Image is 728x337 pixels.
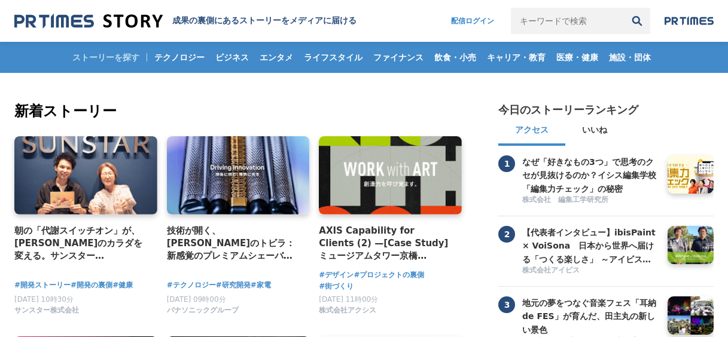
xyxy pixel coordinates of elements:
[522,155,659,195] h3: なぜ「好きなもの3つ」で思考のクセが見抜けるのか？イシス編集学校「編集力チェック」の秘密
[522,265,659,277] a: 株式会社アイビス
[14,13,163,29] img: 成果の裏側にあるストーリーをメディアに届ける
[14,309,79,317] a: サンスター株式会社
[211,42,254,73] a: ビジネス
[498,226,515,243] span: 2
[522,226,659,266] h3: 【代表者インタビュー】ibisPaint × VoiSona 日本から世界へ届ける「つくる楽しさ」 ～アイビスがテクノスピーチと挑戦する、新しい創作文化の形成～
[604,42,656,73] a: 施設・団体
[14,295,74,304] span: [DATE] 10時30分
[255,42,298,73] a: エンタメ
[167,280,216,291] a: #テクノロジー
[522,265,580,275] span: 株式会社アイビス
[522,226,659,264] a: 【代表者インタビュー】ibisPaint × VoiSona 日本から世界へ届ける「つくる楽しさ」 ～アイビスがテクノスピーチと挑戦する、新しい創作文化の形成～
[665,16,714,26] img: prtimes
[14,13,357,29] a: 成果の裏側にあるストーリーをメディアに届ける 成果の裏側にあるストーリーをメディアに届ける
[430,42,481,73] a: 飲食・小売
[482,52,550,63] span: キャリア・教育
[430,52,481,63] span: 飲食・小売
[211,52,254,63] span: ビジネス
[14,305,79,315] span: サンスター株式会社
[167,309,239,317] a: パナソニックグループ
[498,155,515,172] span: 1
[319,309,376,317] a: 株式会社アクシス
[319,224,452,263] a: AXIS Capability for Clients (2) —[Case Study] ミュージアムタワー京橋 「WORK with ART」
[150,52,209,63] span: テクノロジー
[14,224,148,263] a: 朝の「代謝スイッチオン」が、[PERSON_NAME]のカラダを変える。サンスター「[GEOGRAPHIC_DATA]」から生まれた、新しい健康飲料の開発舞台裏
[14,100,464,122] h2: 新着ストーリー
[354,269,424,281] a: #プロジェクトの裏側
[368,42,428,73] a: ファイナンス
[319,269,354,281] a: #デザイン
[150,42,209,73] a: テクノロジー
[498,296,515,313] span: 3
[604,52,656,63] span: 施設・団体
[522,296,659,336] h3: 地元の夢をつなぐ音楽フェス「耳納 de FES」が育んだ、田主丸の新しい景色
[482,42,550,73] a: キャリア・教育
[522,155,659,194] a: なぜ「好きなもの3つ」で思考のクセが見抜けるのか？イシス編集学校「編集力チェック」の秘密
[319,295,378,304] span: [DATE] 11時00分
[216,280,251,291] a: #研究開発
[368,52,428,63] span: ファイナンス
[167,305,239,315] span: パナソニックグループ
[14,280,71,291] a: #開発ストーリー
[498,103,638,117] h2: 今日のストーリーランキング
[255,52,298,63] span: エンタメ
[319,281,354,292] a: #街づくり
[299,42,367,73] a: ライフスタイル
[251,280,271,291] a: #家電
[167,295,226,304] span: [DATE] 09時00分
[522,296,659,335] a: 地元の夢をつなぐ音楽フェス「耳納 de FES」が育んだ、田主丸の新しい景色
[439,8,506,34] a: 配信ログイン
[522,195,608,205] span: 株式会社 編集工学研究所
[552,42,603,73] a: 医療・健康
[299,52,367,63] span: ライフスタイル
[172,16,357,26] h1: 成果の裏側にあるストーリーをメディアに届ける
[624,8,650,34] button: 検索
[565,117,624,146] button: いいね
[522,195,659,206] a: 株式会社 編集工学研究所
[319,305,376,315] span: 株式会社アクシス
[112,280,133,291] a: #健康
[498,117,565,146] button: アクセス
[511,8,624,34] input: キーワードで検索
[552,52,603,63] span: 医療・健康
[71,280,112,291] a: #開発の裏側
[167,224,300,263] a: 技術が開く、[PERSON_NAME]のトビラ：新感覚のプレミアムシェーバー「ラムダッシュ パームイン」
